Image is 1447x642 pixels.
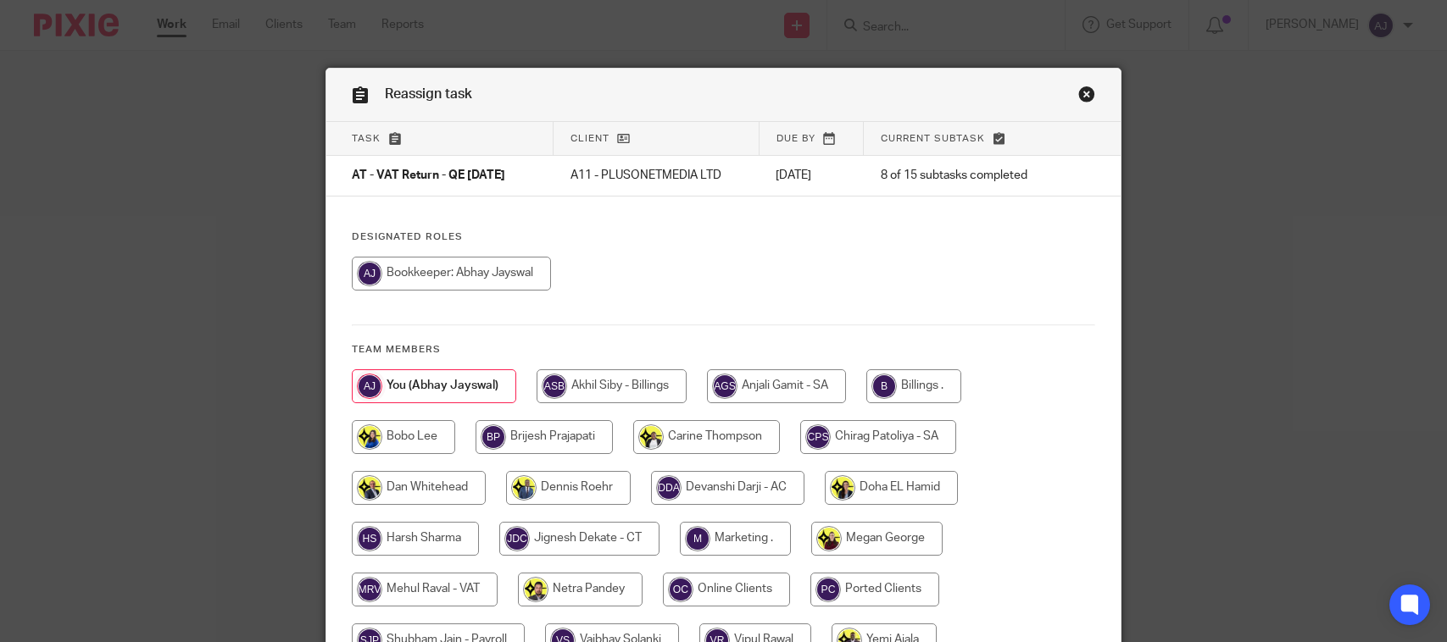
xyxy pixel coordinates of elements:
[352,343,1095,357] h4: Team members
[864,156,1065,196] td: 8 of 15 subtasks completed
[1078,86,1095,108] a: Close this dialog window
[776,134,815,143] span: Due by
[570,167,742,184] p: A11 - PLUSONETMEDIA LTD
[352,134,381,143] span: Task
[570,134,609,143] span: Client
[352,170,505,182] span: AT - VAT Return - QE [DATE]
[385,87,472,101] span: Reassign task
[881,134,985,143] span: Current subtask
[776,167,846,184] p: [DATE]
[352,230,1095,244] h4: Designated Roles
